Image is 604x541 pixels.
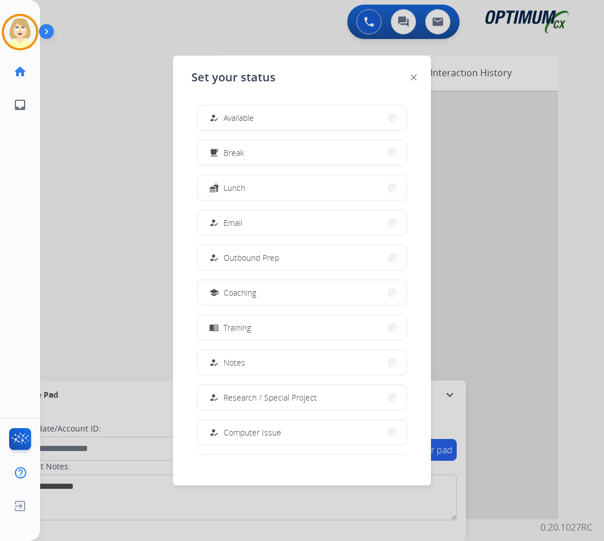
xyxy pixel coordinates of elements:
[223,356,245,368] span: Notes
[223,322,251,334] span: Training
[198,245,406,270] button: Outbound Prep
[209,323,219,332] mat-icon: menu_book
[198,140,406,165] button: Break
[411,75,417,80] img: close-button
[191,69,276,85] span: Set your status
[209,253,219,262] mat-icon: how_to_reg
[223,426,281,438] span: Computer Issue
[13,98,27,112] mat-icon: inbox
[198,420,406,445] button: Computer Issue
[223,287,256,299] span: Coaching
[223,182,245,194] span: Lunch
[198,210,406,235] button: Email
[540,520,593,534] p: 0.20.1027RC
[209,218,219,228] mat-icon: how_to_reg
[209,288,219,297] mat-icon: school
[223,147,244,159] span: Break
[209,183,219,193] mat-icon: fastfood
[198,280,406,305] button: Coaching
[209,393,219,402] mat-icon: how_to_reg
[223,112,254,124] span: Available
[198,175,406,200] button: Lunch
[198,350,406,375] button: Notes
[223,217,242,229] span: Email
[209,428,219,437] mat-icon: how_to_reg
[198,105,406,130] button: Available
[4,16,36,48] img: avatar
[209,358,219,367] mat-icon: how_to_reg
[13,65,27,79] mat-icon: home
[198,315,406,340] button: Training
[223,252,279,264] span: Outbound Prep
[223,391,317,403] span: Research / Special Project
[209,148,219,158] mat-icon: free_breakfast
[209,113,219,123] mat-icon: how_to_reg
[198,455,406,480] button: Internet Issue
[198,385,406,410] button: Research / Special Project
